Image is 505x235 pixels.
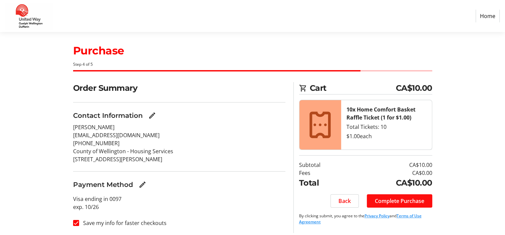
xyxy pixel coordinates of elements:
p: [EMAIL_ADDRESS][DOMAIN_NAME] [73,131,285,139]
h2: Order Summary [73,82,285,94]
div: Step 4 of 5 [73,61,432,67]
strong: 10x Home Comfort Basket Raffle Ticket (1 for $1.00) [346,106,416,121]
td: CA$10.00 [348,177,432,189]
p: [PHONE_NUMBER] [73,139,285,147]
td: Subtotal [299,161,348,169]
span: Complete Purchase [375,197,424,205]
div: Total Tickets: 10 [346,123,427,131]
p: Visa ending in 0097 exp. 10/26 [73,195,285,211]
button: Back [330,194,359,208]
a: Privacy Policy [364,213,390,219]
img: United Way Guelph Wellington Dufferin's Logo [5,3,53,29]
td: Fees [299,169,348,177]
div: $1.00 each [346,132,427,140]
a: Terms of Use Agreement [299,213,422,225]
p: By clicking submit, you agree to the and [299,213,432,225]
button: Complete Purchase [367,194,432,208]
td: CA$0.00 [348,169,432,177]
span: Back [338,197,351,205]
span: Cart [310,82,396,94]
p: [STREET_ADDRESS][PERSON_NAME] [73,155,285,163]
h1: Purchase [73,43,432,59]
h3: Contact Information [73,110,143,121]
label: Save my info for faster checkouts [79,219,167,227]
p: [PERSON_NAME] [73,123,285,131]
span: CA$10.00 [396,82,432,94]
td: CA$10.00 [348,161,432,169]
td: Total [299,177,348,189]
a: Home [476,10,500,22]
h3: Payment Method [73,180,133,190]
p: County of Wellington - Housing Services [73,147,285,155]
